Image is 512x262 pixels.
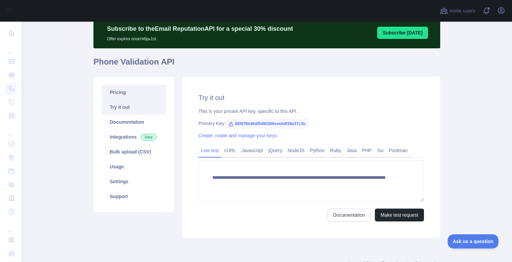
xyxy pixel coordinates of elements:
[377,27,428,39] button: Subscribe [DATE]
[307,145,327,156] a: Python
[327,145,344,156] a: Ruby
[141,134,156,141] span: New
[5,41,16,54] div: ...
[102,144,166,159] a: Bulk upload (CSV)
[375,209,424,221] button: Make test request
[375,145,386,156] a: Go
[5,219,16,233] div: ...
[102,159,166,174] a: Usage
[102,100,166,115] a: Try it out
[102,115,166,129] a: Documentation
[102,189,166,204] a: Support
[448,234,498,248] iframe: Toggle Customer Support
[265,145,285,156] a: jQuery
[5,123,16,137] div: ...
[439,5,477,16] button: Invite users
[102,129,166,144] a: Integrations New
[102,174,166,189] a: Settings
[198,108,424,115] div: This is your private API key, specific to this API.
[198,120,424,127] div: Primary Key:
[107,24,293,33] p: Subscribe to the Email Reputation API for a special 30 % discount
[285,145,307,156] a: NodeJS
[198,93,424,102] h2: Try it out
[386,145,410,156] a: Postman
[107,33,293,42] p: Offer expires on октябрь 1st.
[198,145,221,156] a: Live test
[344,145,360,156] a: Java
[221,145,239,156] a: cURL
[359,145,375,156] a: PHP
[239,145,265,156] a: Javascript
[93,56,440,73] h1: Phone Validation API
[327,209,371,221] a: Documentation
[449,7,475,15] span: Invite users
[226,119,308,129] span: 88f878b46df0490386eee6df38e37c3b
[102,85,166,100] a: Pricing
[198,133,277,138] a: Create, rotate and manage your keys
